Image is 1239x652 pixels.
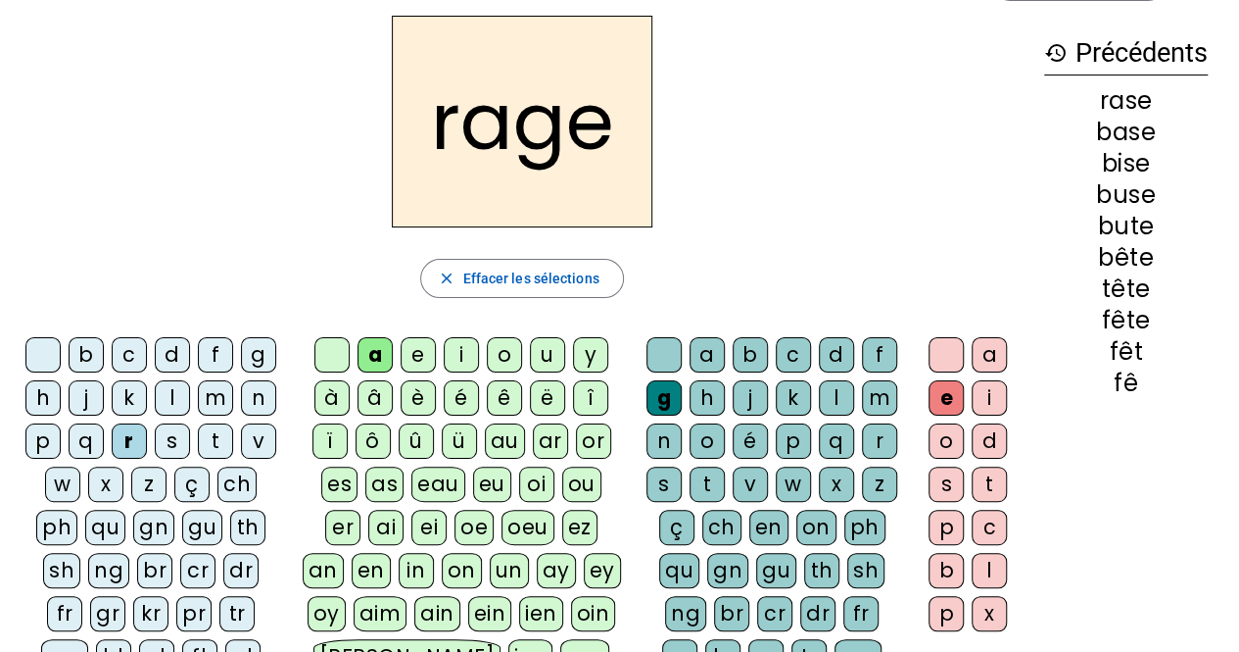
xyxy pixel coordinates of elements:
[176,596,212,631] div: pr
[1044,246,1208,270] div: bête
[749,510,788,545] div: en
[929,553,964,588] div: b
[47,596,82,631] div: fr
[182,510,222,545] div: gu
[862,467,897,502] div: z
[1044,152,1208,176] div: bise
[646,424,682,459] div: n
[321,467,357,502] div: es
[756,553,796,588] div: gu
[659,553,699,588] div: qu
[198,380,233,416] div: m
[844,510,885,545] div: ph
[352,553,391,588] div: en
[198,337,233,373] div: f
[702,510,741,545] div: ch
[843,596,879,631] div: fr
[399,553,434,588] div: in
[819,467,854,502] div: x
[180,553,215,588] div: cr
[442,424,477,459] div: ü
[112,337,147,373] div: c
[929,596,964,631] div: p
[198,424,233,459] div: t
[131,467,167,502] div: z
[487,380,522,416] div: ê
[819,337,854,373] div: d
[847,553,884,588] div: sh
[88,467,123,502] div: x
[1044,340,1208,364] div: fêt
[69,380,104,416] div: j
[584,553,621,588] div: ey
[69,337,104,373] div: b
[69,424,104,459] div: q
[401,380,436,416] div: è
[357,380,393,416] div: â
[314,380,350,416] div: à
[929,467,964,502] div: s
[303,553,344,588] div: an
[414,596,460,631] div: ain
[707,553,748,588] div: gn
[133,596,168,631] div: kr
[401,337,436,373] div: e
[155,380,190,416] div: l
[573,337,608,373] div: y
[804,553,839,588] div: th
[659,510,694,545] div: ç
[519,596,563,631] div: ien
[25,380,61,416] div: h
[174,467,210,502] div: ç
[1044,41,1068,65] mat-icon: history
[392,16,652,227] h2: rage
[533,424,568,459] div: ar
[365,467,404,502] div: as
[646,467,682,502] div: s
[468,596,512,631] div: ein
[530,337,565,373] div: u
[25,424,61,459] div: p
[776,380,811,416] div: k
[690,380,725,416] div: h
[454,510,494,545] div: oe
[411,467,465,502] div: eau
[862,337,897,373] div: f
[530,380,565,416] div: ë
[573,380,608,416] div: î
[444,380,479,416] div: é
[241,337,276,373] div: g
[972,510,1007,545] div: c
[862,424,897,459] div: r
[437,270,454,287] mat-icon: close
[665,596,706,631] div: ng
[43,553,80,588] div: sh
[501,510,554,545] div: oeu
[757,596,792,631] div: cr
[356,424,391,459] div: ô
[690,337,725,373] div: a
[36,510,77,545] div: ph
[462,267,598,290] span: Effacer les sélections
[368,510,404,545] div: ai
[487,337,522,373] div: o
[972,553,1007,588] div: l
[354,596,407,631] div: aim
[562,467,601,502] div: ou
[562,510,597,545] div: ez
[972,380,1007,416] div: i
[972,337,1007,373] div: a
[929,424,964,459] div: o
[420,259,623,298] button: Effacer les sélections
[312,424,348,459] div: ï
[1044,121,1208,144] div: base
[230,510,265,545] div: th
[690,467,725,502] div: t
[733,424,768,459] div: é
[1044,372,1208,395] div: fê
[733,337,768,373] div: b
[112,424,147,459] div: r
[796,510,836,545] div: on
[1044,277,1208,301] div: tête
[308,596,346,631] div: oy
